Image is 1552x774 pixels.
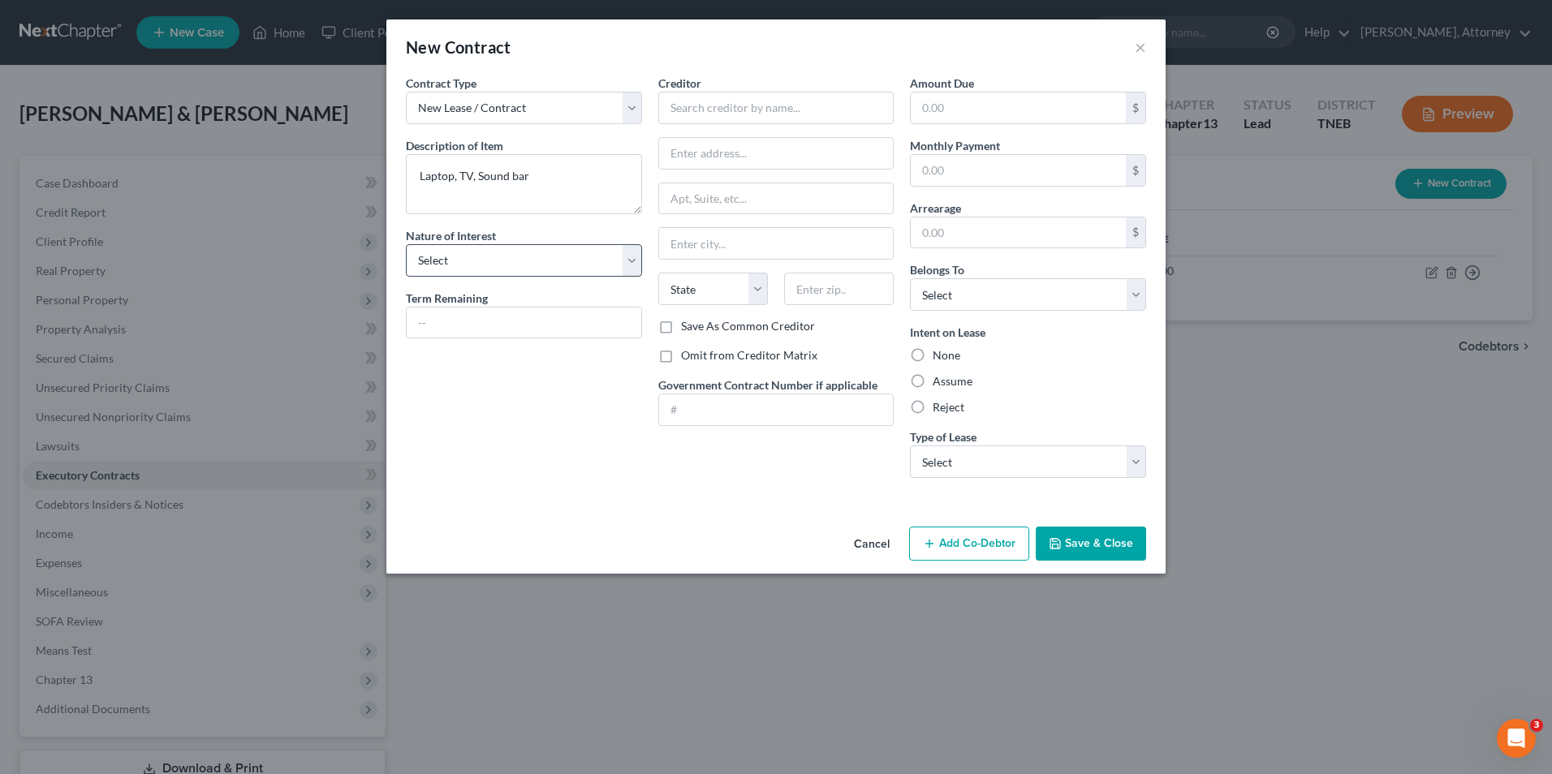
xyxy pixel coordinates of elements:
div: New Contract [406,36,511,58]
input: Enter address... [659,138,894,169]
iframe: Intercom live chat [1497,719,1536,758]
label: Assume [933,373,972,389]
span: Type of Lease [910,430,976,444]
label: Contract Type [406,75,476,92]
span: 3 [1530,719,1543,732]
button: Add Co-Debtor [909,527,1029,561]
div: $ [1126,217,1145,248]
div: $ [1126,155,1145,186]
input: 0.00 [911,155,1126,186]
label: Monthly Payment [910,137,1000,154]
input: Apt, Suite, etc... [659,183,894,214]
span: Belongs To [910,263,964,277]
button: Cancel [841,528,903,561]
button: × [1135,37,1146,57]
input: # [659,394,894,425]
label: Intent on Lease [910,324,985,341]
input: 0.00 [911,92,1126,123]
input: Enter city... [659,228,894,259]
label: Nature of Interest [406,227,496,244]
label: None [933,347,960,363]
div: $ [1126,92,1145,123]
label: Arrearage [910,200,961,217]
label: Term Remaining [406,290,488,307]
input: 0.00 [911,217,1126,248]
label: Omit from Creditor Matrix [681,347,817,363]
label: Save As Common Creditor [681,318,815,334]
input: Enter zip.. [784,273,894,305]
button: Save & Close [1036,527,1146,561]
span: Creditor [658,76,701,90]
input: -- [407,307,641,338]
span: Description of Item [406,139,503,153]
input: Search creditor by name... [658,92,895,124]
label: Government Contract Number if applicable [658,376,877,393]
label: Reject [933,399,964,415]
label: Amount Due [910,75,974,92]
